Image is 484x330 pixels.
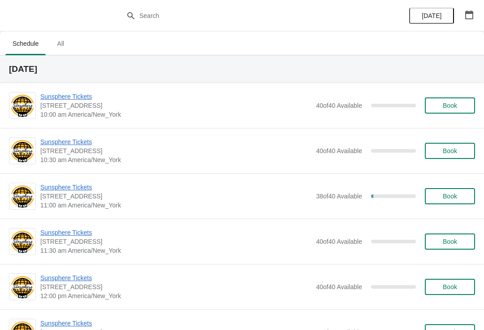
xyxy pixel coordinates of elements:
span: All [49,35,72,52]
span: Sunsphere Tickets [40,228,311,237]
span: 11:00 am America/New_York [40,201,311,210]
span: 38 of 40 Available [316,193,362,200]
span: [STREET_ADDRESS] [40,101,311,110]
span: 40 of 40 Available [316,238,362,245]
h2: [DATE] [9,65,475,74]
span: Book [443,147,457,154]
span: 11:30 am America/New_York [40,246,311,255]
span: 10:00 am America/New_York [40,110,311,119]
img: Sunsphere Tickets | 810 Clinch Avenue, Knoxville, TN, USA | 10:00 am America/New_York [9,93,35,118]
span: 12:00 pm America/New_York [40,291,311,300]
img: Sunsphere Tickets | 810 Clinch Avenue, Knoxville, TN, USA | 11:30 am America/New_York [9,229,35,254]
span: 40 of 40 Available [316,102,362,109]
span: [STREET_ADDRESS] [40,282,311,291]
span: 40 of 40 Available [316,283,362,290]
span: Sunsphere Tickets [40,273,311,282]
button: Book [425,143,475,159]
span: Book [443,102,457,109]
span: 10:30 am America/New_York [40,155,311,164]
button: [DATE] [409,8,454,24]
span: Sunsphere Tickets [40,137,311,146]
span: [DATE] [422,12,441,19]
button: Book [425,97,475,114]
img: Sunsphere Tickets | 810 Clinch Avenue, Knoxville, TN, USA | 11:00 am America/New_York [9,184,35,209]
span: [STREET_ADDRESS] [40,192,311,201]
span: Sunsphere Tickets [40,319,311,328]
span: Sunsphere Tickets [40,92,311,101]
span: Sunsphere Tickets [40,183,311,192]
input: Search [139,8,363,24]
button: Book [425,188,475,204]
span: [STREET_ADDRESS] [40,146,311,155]
span: Book [443,193,457,200]
span: [STREET_ADDRESS] [40,237,311,246]
span: Book [443,238,457,245]
img: Sunsphere Tickets | 810 Clinch Avenue, Knoxville, TN, USA | 12:00 pm America/New_York [9,275,35,299]
img: Sunsphere Tickets | 810 Clinch Avenue, Knoxville, TN, USA | 10:30 am America/New_York [9,139,35,163]
span: Schedule [5,35,46,52]
button: Book [425,279,475,295]
span: Book [443,283,457,290]
span: 40 of 40 Available [316,147,362,154]
button: Book [425,233,475,250]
